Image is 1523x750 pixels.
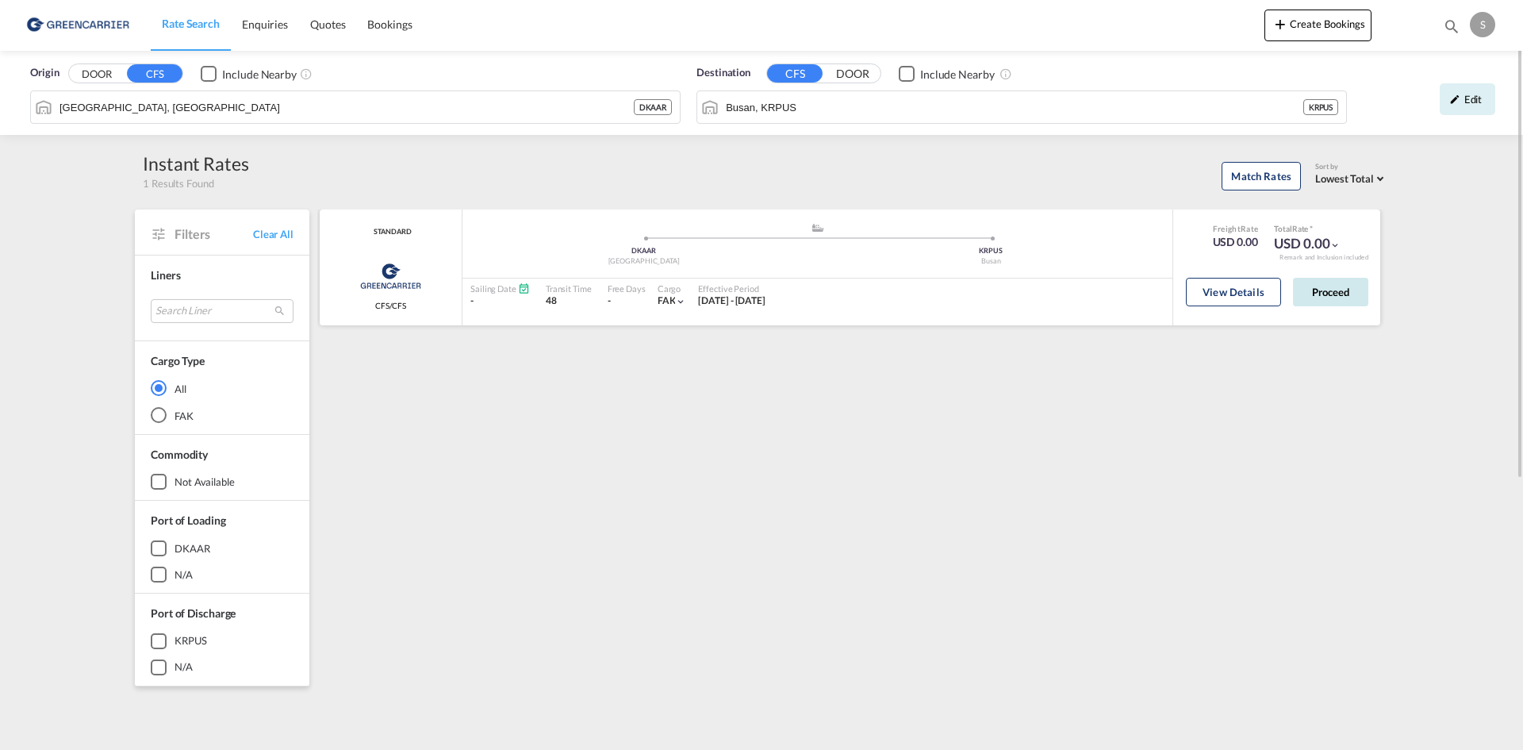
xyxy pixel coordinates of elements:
[151,407,293,423] md-radio-button: FAK
[920,67,995,83] div: Include Nearby
[546,283,592,294] div: Transit Time
[1440,83,1495,115] div: icon-pencilEdit
[470,283,530,294] div: Sailing Date
[999,67,1012,80] md-icon: Unchecked: Ignores neighbouring ports when fetching rates.Checked : Includes neighbouring ports w...
[1449,94,1460,105] md-icon: icon-pencil
[59,95,634,119] input: Search by Port
[1268,253,1380,262] div: Remark and Inclusion included
[818,256,1165,267] div: Busan
[31,91,680,123] md-input-container: Aarhus, DKAAR
[370,227,411,237] div: Contract / Rate Agreement / Tariff / Spot Pricing Reference Number: STANDARD
[1315,168,1388,187] md-select: Select: Lowest Total
[175,475,235,489] div: not available
[1470,12,1495,37] div: S
[726,95,1303,119] input: Search by Port
[300,67,313,80] md-icon: Unchecked: Ignores neighbouring ports when fetching rates.Checked : Includes neighbouring ports w...
[1315,172,1374,185] span: Lowest Total
[1293,278,1368,306] button: Proceed
[175,633,207,648] div: KRPUS
[1213,234,1259,250] div: USD 0.00
[1443,17,1460,41] div: icon-magnify
[375,300,406,311] span: CFS/CFS
[151,633,293,649] md-checkbox: KRPUS
[1329,240,1341,251] md-icon: icon-chevron-down
[1274,223,1341,234] div: Total Rate
[608,294,611,308] div: -
[546,294,592,308] div: 48
[151,567,293,583] md-checkbox: N/A
[470,246,818,256] div: DKAAR
[825,65,880,83] button: DOOR
[1274,234,1341,253] div: USD 0.00
[355,256,426,296] img: Greencarrier Consolidators
[222,67,297,83] div: Include Nearby
[698,294,765,306] span: [DATE] - [DATE]
[69,65,125,83] button: DOOR
[1271,14,1290,33] md-icon: icon-plus 400-fg
[675,296,686,307] md-icon: icon-chevron-down
[370,227,411,237] span: STANDARD
[310,17,345,31] span: Quotes
[696,65,750,81] span: Destination
[151,606,236,620] span: Port of Discharge
[1213,223,1259,234] div: Freight Rate
[1315,162,1388,172] div: Sort by
[818,246,1165,256] div: KRPUS
[899,65,995,82] md-checkbox: Checkbox No Ink
[151,353,205,369] div: Cargo Type
[162,17,220,30] span: Rate Search
[808,224,827,232] md-icon: assets/icons/custom/ship-fill.svg
[253,227,293,241] span: Clear All
[151,268,180,282] span: Liners
[1308,224,1313,233] span: Subject to Remarks
[470,294,530,308] div: -
[24,7,131,43] img: b0b18ec08afe11efb1d4932555f5f09d.png
[151,540,293,556] md-checkbox: DKAAR
[175,225,253,243] span: Filters
[143,151,249,176] div: Instant Rates
[127,64,182,83] button: CFS
[151,448,208,461] span: Commodity
[608,283,646,294] div: Free Days
[1264,10,1371,41] button: icon-plus 400-fgCreate Bookings
[30,65,59,81] span: Origin
[698,283,765,294] div: Effective Period
[1186,278,1281,306] button: View Details
[151,380,293,396] md-radio-button: All
[143,176,214,190] span: 1 Results Found
[698,294,765,308] div: 01 Oct 2025 - 31 Oct 2025
[175,660,193,674] div: N/A
[767,64,823,83] button: CFS
[1222,162,1301,190] button: Match Rates
[697,91,1346,123] md-input-container: Busan, KRPUS
[1303,99,1339,115] div: KRPUS
[151,660,293,675] md-checkbox: N/A
[201,65,297,82] md-checkbox: Checkbox No Ink
[242,17,288,31] span: Enquiries
[175,567,193,582] div: N/A
[1443,17,1460,35] md-icon: icon-magnify
[151,513,226,527] span: Port of Loading
[470,256,818,267] div: [GEOGRAPHIC_DATA]
[175,541,210,556] div: DKAAR
[658,294,676,306] span: FAK
[658,283,687,294] div: Cargo
[518,283,530,294] md-icon: Schedules Available
[634,99,673,115] div: DKAAR
[367,17,412,31] span: Bookings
